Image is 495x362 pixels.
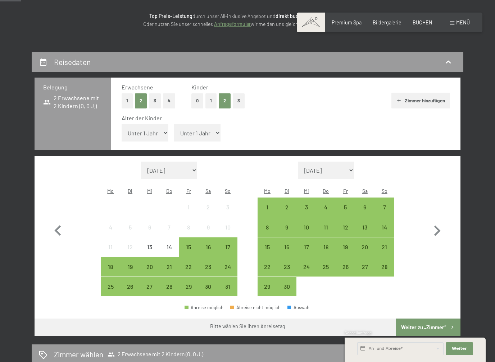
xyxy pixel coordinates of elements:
div: 18 [317,244,335,262]
div: 29 [258,284,276,302]
div: 25 [101,284,119,302]
div: Anreise möglich [336,217,355,237]
div: Wed Aug 27 2025 [140,277,159,296]
div: Fri Aug 08 2025 [179,217,198,237]
div: Tue Sep 09 2025 [277,217,296,237]
span: Schnellanfrage [345,330,372,335]
a: BUCHEN [413,19,432,25]
div: 20 [356,244,374,262]
div: Tue Aug 12 2025 [120,237,140,257]
h3: Belegung [43,83,103,91]
button: Vorheriger Monat [47,162,68,297]
div: 12 [121,244,139,262]
div: 2 [278,204,296,222]
div: Sun Sep 28 2025 [375,257,394,277]
div: 28 [160,284,178,302]
div: Anreise möglich [199,277,218,296]
abbr: Montag [107,188,114,194]
div: Anreise nicht möglich [179,198,198,217]
div: 27 [141,284,159,302]
span: Kinder [191,84,208,90]
div: Anreise möglich [140,277,159,296]
div: 17 [219,244,237,262]
div: 13 [356,224,374,242]
abbr: Samstag [205,188,211,194]
span: 2 Erwachsene mit 2 Kindern (0, 0 J.) [43,94,103,110]
div: Abreise nicht möglich [230,305,281,310]
div: Sat Aug 23 2025 [199,257,218,277]
div: Anreise möglich [296,198,316,217]
div: 10 [219,224,237,242]
button: Zimmer hinzufügen [391,93,450,108]
div: 17 [297,244,315,262]
div: 5 [121,224,139,242]
div: Sun Aug 17 2025 [218,237,237,257]
a: Premium Spa [332,19,362,25]
button: 3 [149,93,161,108]
div: Thu Sep 25 2025 [316,257,336,277]
div: 12 [336,224,354,242]
div: Anreise möglich [258,217,277,237]
div: 19 [336,244,354,262]
div: 19 [121,264,139,282]
a: Anfrageformular [214,21,251,27]
button: Nächster Monat [427,162,448,297]
div: Anreise möglich [179,277,198,296]
div: Anreise möglich [296,257,316,277]
div: Anreise möglich [296,237,316,257]
div: Wed Sep 03 2025 [296,198,316,217]
div: 8 [258,224,276,242]
button: 2 [219,93,231,108]
div: Wed Aug 20 2025 [140,257,159,277]
div: 14 [376,224,394,242]
div: Anreise nicht möglich [120,237,140,257]
div: Mon Sep 15 2025 [258,237,277,257]
div: Anreise möglich [101,277,120,296]
p: durch unser All-inklusive Angebot und zum ! Oder nutzen Sie unser schnelles wir melden uns gleich... [89,12,406,28]
div: 30 [278,284,296,302]
abbr: Mittwoch [147,188,152,194]
div: Anreise möglich [199,257,218,277]
div: 28 [376,264,394,282]
div: Mon Aug 25 2025 [101,277,120,296]
div: 11 [101,244,119,262]
div: Fri Sep 12 2025 [336,217,355,237]
div: Sat Aug 30 2025 [199,277,218,296]
a: Bildergalerie [373,19,401,25]
div: Sun Sep 14 2025 [375,217,394,237]
div: Anreise nicht möglich [159,217,179,237]
div: Anreise möglich [258,237,277,257]
div: 4 [101,224,119,242]
div: Mon Aug 04 2025 [101,217,120,237]
div: Anreise nicht möglich [101,237,120,257]
div: Anreise möglich [258,198,277,217]
div: Tue Aug 26 2025 [120,277,140,296]
div: 27 [356,264,374,282]
div: Anreise möglich [277,198,296,217]
div: Thu Aug 21 2025 [159,257,179,277]
div: 25 [317,264,335,282]
div: Mon Sep 29 2025 [258,277,277,296]
div: Anreise möglich [277,237,296,257]
abbr: Freitag [186,188,191,194]
div: Anreise nicht möglich [199,217,218,237]
div: Bitte wählen Sie Ihren Anreisetag [210,323,285,330]
span: Erwachsene [122,84,153,90]
div: Anreise möglich [316,198,336,217]
div: Thu Sep 18 2025 [316,237,336,257]
div: Mon Aug 18 2025 [101,257,120,277]
div: Anreise möglich [120,277,140,296]
abbr: Donnerstag [166,188,172,194]
div: Mon Sep 08 2025 [258,217,277,237]
div: 16 [199,244,217,262]
div: Sun Sep 21 2025 [375,237,394,257]
div: Anreise möglich [355,198,374,217]
div: 11 [317,224,335,242]
div: Anreise nicht möglich [179,217,198,237]
div: Anreise nicht möglich [199,198,218,217]
div: Sat Sep 20 2025 [355,237,374,257]
h2: Zimmer wählen [54,349,103,359]
div: 24 [219,264,237,282]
